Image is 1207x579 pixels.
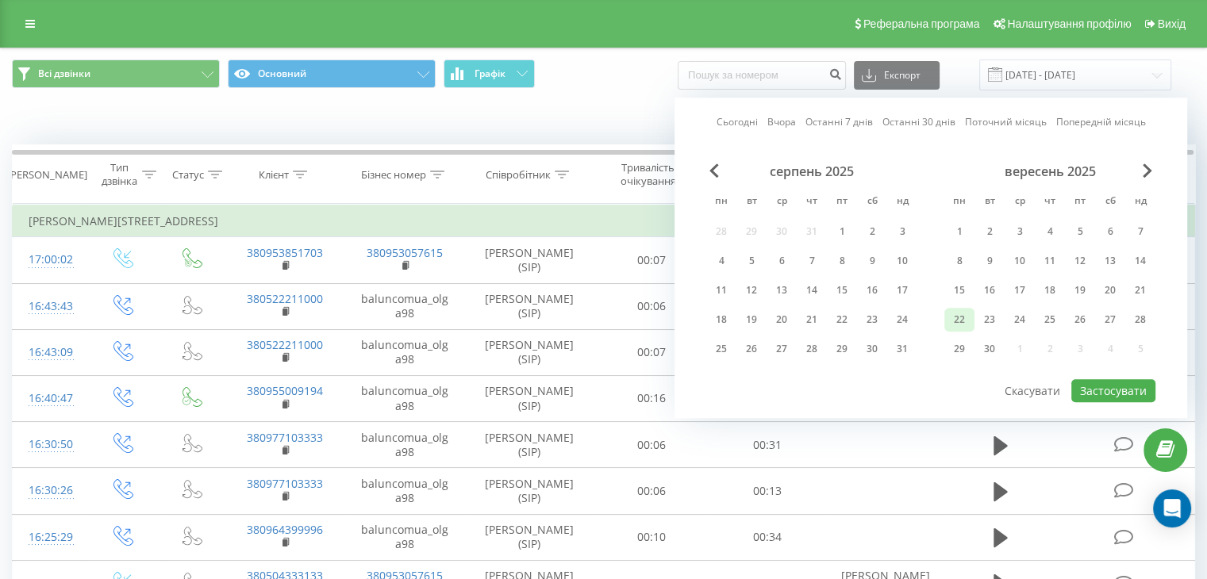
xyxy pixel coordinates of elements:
div: Співробітник [486,168,551,182]
td: [PERSON_NAME] (SIP) [465,375,594,421]
div: 16 [862,280,882,301]
div: вт 30 вер 2025 р. [974,337,1005,361]
div: нд 17 серп 2025 р. [887,278,917,302]
td: [PERSON_NAME] (SIP) [465,237,594,283]
td: [PERSON_NAME][STREET_ADDRESS] [13,205,1195,237]
td: [PERSON_NAME] (SIP) [465,422,594,468]
div: 23 [979,309,1000,330]
abbr: вівторок [740,190,763,214]
div: 31 [892,339,913,359]
div: нд 7 вер 2025 р. [1125,220,1155,243]
span: Налаштування профілю [1007,17,1131,30]
div: ср 20 серп 2025 р. [767,308,797,332]
abbr: субота [860,190,884,214]
div: вт 26 серп 2025 р. [736,337,767,361]
div: Статус [172,168,204,182]
div: ср 27 серп 2025 р. [767,337,797,361]
div: 12 [1070,251,1090,271]
div: 15 [949,280,970,301]
a: 380977103333 [247,430,323,445]
td: 00:16 [594,375,709,421]
div: 28 [1130,309,1151,330]
div: 7 [1130,221,1151,242]
button: Всі дзвінки [12,59,220,88]
a: Останні 30 днів [882,115,955,130]
td: 00:10 [594,514,709,560]
div: 11 [711,280,732,301]
div: 16:43:09 [29,337,71,368]
div: 12 [741,280,762,301]
div: нд 3 серп 2025 р. [887,220,917,243]
div: 16:40:47 [29,383,71,414]
abbr: середа [770,190,794,214]
a: 380955009194 [247,383,323,398]
div: чт 7 серп 2025 р. [797,249,827,273]
div: 8 [949,251,970,271]
div: 16:30:50 [29,429,71,460]
div: 11 [1040,251,1060,271]
td: baluncomua_olga98 [344,283,464,329]
div: 1 [949,221,970,242]
td: 00:06 [594,468,709,514]
div: 26 [1070,309,1090,330]
div: 15 [832,280,852,301]
div: ср 17 вер 2025 р. [1005,278,1035,302]
td: [PERSON_NAME] (SIP) [465,329,594,375]
div: 30 [862,339,882,359]
div: 13 [1100,251,1121,271]
div: пн 11 серп 2025 р. [706,278,736,302]
div: 10 [1009,251,1030,271]
div: 18 [1040,280,1060,301]
td: 00:07 [594,329,709,375]
div: 19 [741,309,762,330]
div: сб 13 вер 2025 р. [1095,249,1125,273]
span: Previous Month [709,163,719,178]
div: чт 14 серп 2025 р. [797,278,827,302]
td: baluncomua_olga98 [344,422,464,468]
div: 17 [892,280,913,301]
td: baluncomua_olga98 [344,468,464,514]
td: 00:31 [709,422,825,468]
a: Останні 7 днів [805,115,873,130]
div: пн 22 вер 2025 р. [944,308,974,332]
div: вт 9 вер 2025 р. [974,249,1005,273]
abbr: неділя [1128,190,1152,214]
div: пт 19 вер 2025 р. [1065,278,1095,302]
div: вт 2 вер 2025 р. [974,220,1005,243]
span: Реферальна програма [863,17,980,30]
div: Тип дзвінка [100,161,137,188]
div: 27 [771,339,792,359]
div: 2 [979,221,1000,242]
button: Скасувати [996,379,1069,402]
div: 13 [771,280,792,301]
div: сб 23 серп 2025 р. [857,308,887,332]
div: пн 25 серп 2025 р. [706,337,736,361]
div: 10 [892,251,913,271]
td: baluncomua_olga98 [344,375,464,421]
div: 25 [711,339,732,359]
div: 14 [1130,251,1151,271]
div: 9 [979,251,1000,271]
div: 28 [801,339,822,359]
div: 29 [832,339,852,359]
div: 29 [949,339,970,359]
a: Поточний місяць [965,115,1047,130]
div: пт 29 серп 2025 р. [827,337,857,361]
div: 6 [1100,221,1121,242]
div: ср 13 серп 2025 р. [767,278,797,302]
div: ср 24 вер 2025 р. [1005,308,1035,332]
div: нд 14 вер 2025 р. [1125,249,1155,273]
div: 3 [1009,221,1030,242]
div: ср 6 серп 2025 р. [767,249,797,273]
div: нд 24 серп 2025 р. [887,308,917,332]
abbr: п’ятниця [1068,190,1092,214]
div: вт 12 серп 2025 р. [736,278,767,302]
div: 5 [741,251,762,271]
div: пн 29 вер 2025 р. [944,337,974,361]
div: 1 [832,221,852,242]
div: вт 19 серп 2025 р. [736,308,767,332]
div: 14 [801,280,822,301]
div: сб 20 вер 2025 р. [1095,278,1125,302]
div: Open Intercom Messenger [1153,489,1191,527]
a: 380953057615 [367,245,443,260]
